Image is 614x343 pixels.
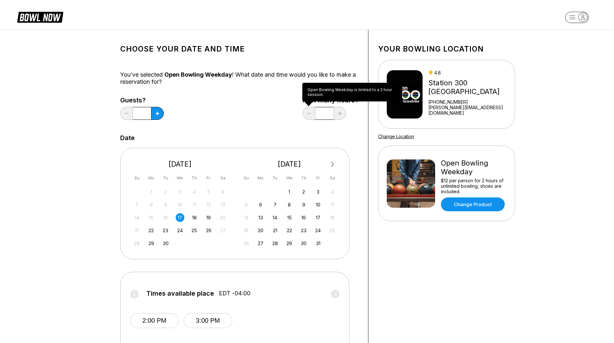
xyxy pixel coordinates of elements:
[161,213,170,222] div: Not available Tuesday, September 16th, 2025
[314,239,322,248] div: Choose Friday, October 31st, 2025
[161,239,170,248] div: Choose Tuesday, September 30th, 2025
[271,200,279,209] div: Choose Tuesday, October 7th, 2025
[241,187,338,248] div: month 2025-10
[120,44,358,53] h1: Choose your Date and time
[176,213,184,222] div: Choose Wednesday, September 17th, 2025
[387,70,423,119] img: Station 300 Grandville
[242,200,251,209] div: Not available Sunday, October 5th, 2025
[285,200,294,209] div: Choose Wednesday, October 8th, 2025
[299,239,308,248] div: Choose Thursday, October 30th, 2025
[190,226,199,235] div: Choose Thursday, September 25th, 2025
[176,187,184,196] div: Not available Wednesday, September 3rd, 2025
[303,97,358,104] label: How many hours?
[441,178,506,194] div: $12 per person for 2 hours of unlimited bowling, shoes are included.
[242,174,251,182] div: Su
[161,200,170,209] div: Not available Tuesday, September 9th, 2025
[299,187,308,196] div: Choose Thursday, October 2nd, 2025
[314,213,322,222] div: Choose Friday, October 17th, 2025
[328,174,337,182] div: Sa
[328,187,337,196] div: Not available Saturday, October 4th, 2025
[428,99,512,105] div: [PHONE_NUMBER]
[219,174,227,182] div: Sa
[441,159,506,176] div: Open Bowling Weekday
[204,187,213,196] div: Not available Friday, September 5th, 2025
[271,213,279,222] div: Choose Tuesday, October 14th, 2025
[314,187,322,196] div: Choose Friday, October 3rd, 2025
[204,200,213,209] div: Not available Friday, September 12th, 2025
[190,200,199,209] div: Not available Thursday, September 11th, 2025
[132,200,141,209] div: Not available Sunday, September 7th, 2025
[242,239,251,248] div: Not available Sunday, October 26th, 2025
[130,313,179,328] button: 2:00 PM
[299,200,308,209] div: Choose Thursday, October 9th, 2025
[132,213,141,222] div: Not available Sunday, September 14th, 2025
[219,290,250,297] span: EDT -04:00
[242,226,251,235] div: Not available Sunday, October 19th, 2025
[219,187,227,196] div: Not available Saturday, September 6th, 2025
[204,174,213,182] div: Fr
[441,197,505,211] a: Change Product
[132,226,141,235] div: Not available Sunday, September 21st, 2025
[299,226,308,235] div: Choose Thursday, October 23rd, 2025
[219,226,227,235] div: Not available Saturday, September 27th, 2025
[161,174,170,182] div: Tu
[328,200,337,209] div: Not available Saturday, October 11th, 2025
[271,174,279,182] div: Tu
[120,71,358,85] div: You’ve selected ! What date and time would you like to make a reservation for?
[184,313,232,328] button: 3:00 PM
[146,290,214,297] span: Times available place
[327,159,338,170] button: Next Month
[256,226,265,235] div: Choose Monday, October 20th, 2025
[271,226,279,235] div: Choose Tuesday, October 21st, 2025
[120,97,164,104] label: Guests?
[239,160,339,168] div: [DATE]
[147,200,156,209] div: Not available Monday, September 8th, 2025
[176,174,184,182] div: We
[190,187,199,196] div: Not available Thursday, September 4th, 2025
[147,239,156,248] div: Choose Monday, September 29th, 2025
[299,174,308,182] div: Th
[147,213,156,222] div: Not available Monday, September 15th, 2025
[204,213,213,222] div: Choose Friday, September 19th, 2025
[120,134,135,141] label: Date
[176,200,184,209] div: Not available Wednesday, September 10th, 2025
[314,200,322,209] div: Choose Friday, October 10th, 2025
[285,226,294,235] div: Choose Wednesday, October 22nd, 2025
[271,239,279,248] div: Choose Tuesday, October 28th, 2025
[328,226,337,235] div: Not available Saturday, October 25th, 2025
[147,226,156,235] div: Choose Monday, September 22nd, 2025
[387,159,435,208] img: Open Bowling Weekday
[132,187,229,248] div: month 2025-09
[285,174,294,182] div: We
[256,174,265,182] div: Mo
[256,213,265,222] div: Choose Monday, October 13th, 2025
[161,226,170,235] div: Choose Tuesday, September 23rd, 2025
[190,174,199,182] div: Th
[132,174,141,182] div: Su
[285,239,294,248] div: Choose Wednesday, October 29th, 2025
[428,70,512,75] div: 4.8
[256,200,265,209] div: Choose Monday, October 6th, 2025
[147,187,156,196] div: Not available Monday, September 1st, 2025
[302,83,402,101] div: Open Bowling Weekday is limited to a 2 hour session.
[285,213,294,222] div: Choose Wednesday, October 15th, 2025
[161,187,170,196] div: Not available Tuesday, September 2nd, 2025
[130,160,230,168] div: [DATE]
[378,44,515,53] h1: Your bowling location
[242,213,251,222] div: Not available Sunday, October 12th, 2025
[190,213,199,222] div: Choose Thursday, September 18th, 2025
[428,105,512,116] a: [PERSON_NAME][EMAIL_ADDRESS][DOMAIN_NAME]
[176,226,184,235] div: Choose Wednesday, September 24th, 2025
[204,226,213,235] div: Choose Friday, September 26th, 2025
[299,213,308,222] div: Choose Thursday, October 16th, 2025
[378,134,414,139] a: Change Location
[314,174,322,182] div: Fr
[147,174,156,182] div: Mo
[219,213,227,222] div: Not available Saturday, September 20th, 2025
[285,187,294,196] div: Choose Wednesday, October 1st, 2025
[328,213,337,222] div: Not available Saturday, October 18th, 2025
[164,71,232,78] span: Open Bowling Weekday
[314,226,322,235] div: Choose Friday, October 24th, 2025
[428,79,512,96] div: Station 300 [GEOGRAPHIC_DATA]
[219,200,227,209] div: Not available Saturday, September 13th, 2025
